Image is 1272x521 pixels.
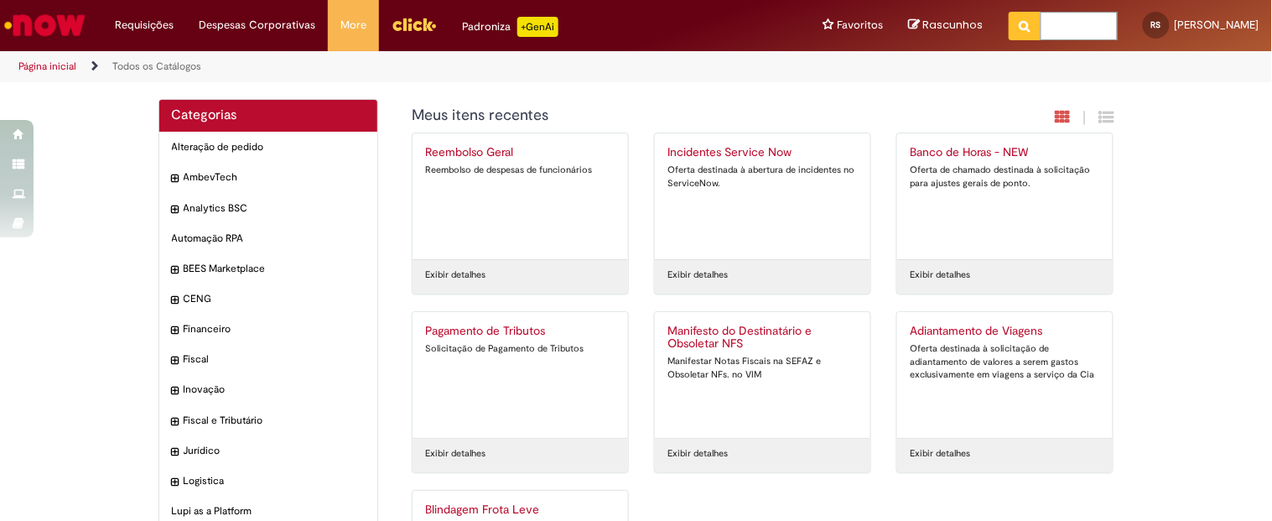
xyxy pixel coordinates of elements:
[667,355,858,381] div: Manifestar Notas Fiscais na SEFAZ e Obsoletar NFs. no VIM
[910,146,1100,159] h2: Banco de Horas - NEW
[115,17,174,34] span: Requisições
[910,164,1100,190] div: Oferta de chamado destinada à solicitação para ajustes gerais de ponto.
[667,268,728,282] a: Exibir detalhes
[184,201,366,216] span: Analytics BSC
[425,146,615,159] h2: Reembolso Geral
[159,435,378,466] div: expandir categoria Jurídico Jurídico
[425,342,615,356] div: Solicitação de Pagamento de Tributos
[159,253,378,284] div: expandir categoria BEES Marketplace BEES Marketplace
[1083,108,1087,128] span: |
[412,107,932,124] h1: {"description":"","title":"Meus itens recentes"} Categoria
[667,447,728,461] a: Exibir detalhes
[462,17,558,37] div: Padroniza
[159,193,378,224] div: expandir categoria Analytics BSC Analytics BSC
[340,17,366,34] span: More
[172,444,179,461] i: expandir categoria Jurídico
[1175,18,1259,32] span: [PERSON_NAME]
[897,133,1113,259] a: Banco de Horas - NEW Oferta de chamado destinada à solicitação para ajustes gerais de ponto.
[517,17,558,37] p: +GenAi
[172,474,179,491] i: expandir categoria Logistica
[159,466,378,497] div: expandir categoria Logistica Logistica
[1056,109,1071,125] i: Exibição em cartão
[184,474,366,488] span: Logistica
[667,325,858,352] h2: Manifesto do Destinatário e Obsoletar NFS
[425,164,615,177] div: Reembolso de despesas de funcionários
[159,132,378,163] div: Alteração de pedido
[159,284,378,315] div: expandir categoria CENG CENG
[667,146,858,159] h2: Incidentes Service Now
[184,170,366,185] span: AmbevTech
[897,312,1113,438] a: Adiantamento de Viagens Oferta destinada à solicitação de adiantamento de valores a serem gastos ...
[1009,12,1041,40] button: Pesquisar
[655,312,870,438] a: Manifesto do Destinatário e Obsoletar NFS Manifestar Notas Fiscais na SEFAZ e Obsoletar NFs. no VIM
[172,383,179,399] i: expandir categoria Inovação
[413,133,628,259] a: Reembolso Geral Reembolso de despesas de funcionários
[184,292,366,306] span: CENG
[923,17,984,33] span: Rascunhos
[910,447,970,461] a: Exibir detalhes
[18,60,76,73] a: Página inicial
[172,262,179,279] i: expandir categoria BEES Marketplace
[172,108,366,123] h2: Categorias
[112,60,201,73] a: Todos os Catálogos
[910,342,1100,382] div: Oferta destinada à solicitação de adiantamento de valores a serem gastos exclusivamente em viagen...
[13,51,835,82] ul: Trilhas de página
[910,325,1100,338] h2: Adiantamento de Viagens
[172,414,179,430] i: expandir categoria Fiscal e Tributário
[172,352,179,369] i: expandir categoria Fiscal
[667,164,858,190] div: Oferta destinada à abertura de incidentes no ServiceNow.
[172,292,179,309] i: expandir categoria CENG
[910,268,970,282] a: Exibir detalhes
[2,8,88,42] img: ServiceNow
[184,352,366,367] span: Fiscal
[184,414,366,428] span: Fiscal e Tributário
[159,223,378,254] div: Automação RPA
[1151,19,1161,30] span: RS
[184,383,366,397] span: Inovação
[425,268,485,282] a: Exibir detalhes
[392,12,437,37] img: click_logo_yellow_360x200.png
[184,262,366,276] span: BEES Marketplace
[838,17,884,34] span: Favoritos
[199,17,315,34] span: Despesas Corporativas
[425,325,615,338] h2: Pagamento de Tributos
[425,447,485,461] a: Exibir detalhes
[172,140,366,154] span: Alteração de pedido
[184,444,366,458] span: Jurídico
[172,170,179,187] i: expandir categoria AmbevTech
[159,162,378,193] div: expandir categoria AmbevTech AmbevTech
[172,232,366,246] span: Automação RPA
[1099,109,1114,125] i: Exibição de grade
[655,133,870,259] a: Incidentes Service Now Oferta destinada à abertura de incidentes no ServiceNow.
[172,322,179,339] i: expandir categoria Financeiro
[159,405,378,436] div: expandir categoria Fiscal e Tributário Fiscal e Tributário
[909,18,984,34] a: Rascunhos
[425,503,615,517] h2: Blindagem Frota Leve
[159,314,378,345] div: expandir categoria Financeiro Financeiro
[172,201,179,218] i: expandir categoria Analytics BSC
[159,344,378,375] div: expandir categoria Fiscal Fiscal
[159,374,378,405] div: expandir categoria Inovação Inovação
[172,504,366,518] span: Lupi as a Platform
[184,322,366,336] span: Financeiro
[413,312,628,438] a: Pagamento de Tributos Solicitação de Pagamento de Tributos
